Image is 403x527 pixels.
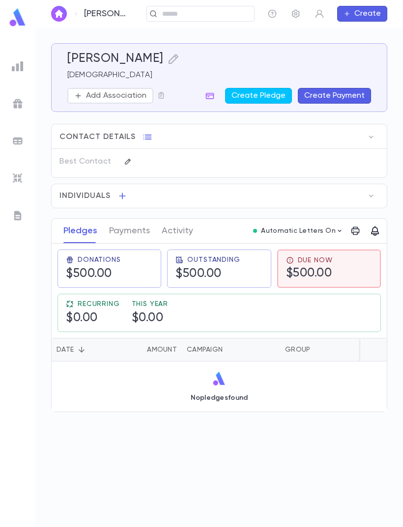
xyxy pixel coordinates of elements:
[8,8,28,27] img: logo
[118,338,182,361] div: Amount
[147,338,177,361] div: Amount
[285,338,310,361] div: Group
[132,300,169,308] span: This Year
[78,300,120,308] span: Recurring
[298,88,371,104] button: Create Payment
[12,210,24,222] img: letters_grey.7941b92b52307dd3b8a917253454ce1c.svg
[132,311,164,326] h5: $0.00
[67,88,153,104] button: Add Association
[86,91,146,101] p: Add Association
[187,256,240,264] span: Outstanding
[66,311,98,326] h5: $0.00
[12,172,24,184] img: imports_grey.530a8a0e642e233f2baf0ef88e8c9fcb.svg
[59,191,111,201] span: Individuals
[212,371,227,386] img: logo
[59,132,136,142] span: Contact Details
[12,98,24,110] img: campaigns_grey.99e729a5f7ee94e3726e6486bddda8f1.svg
[280,338,354,361] div: Group
[225,88,292,104] button: Create Pledge
[52,338,118,361] div: Date
[187,338,223,361] div: Campaign
[286,266,332,281] h5: $500.00
[298,256,333,264] span: Due Now
[109,219,150,243] button: Payments
[12,60,24,72] img: reports_grey.c525e4749d1bce6a11f5fe2a8de1b229.svg
[191,394,248,402] p: No pledges found
[57,338,74,361] div: Date
[12,135,24,147] img: batches_grey.339ca447c9d9533ef1741baa751efc33.svg
[66,267,112,281] h5: $500.00
[175,267,222,281] h5: $500.00
[249,224,347,238] button: Automatic Letters On
[78,256,121,264] span: Donations
[337,6,387,22] button: Create
[63,219,97,243] button: Pledges
[261,227,336,235] p: Automatic Letters On
[162,219,193,243] button: Activity
[53,10,65,18] img: home_white.a664292cf8c1dea59945f0da9f25487c.svg
[67,70,371,80] p: [DEMOGRAPHIC_DATA]
[74,342,89,358] button: Sort
[84,8,129,19] p: [PERSON_NAME]
[182,338,280,361] div: Campaign
[67,52,164,66] h5: [PERSON_NAME]
[59,154,116,169] p: Best Contact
